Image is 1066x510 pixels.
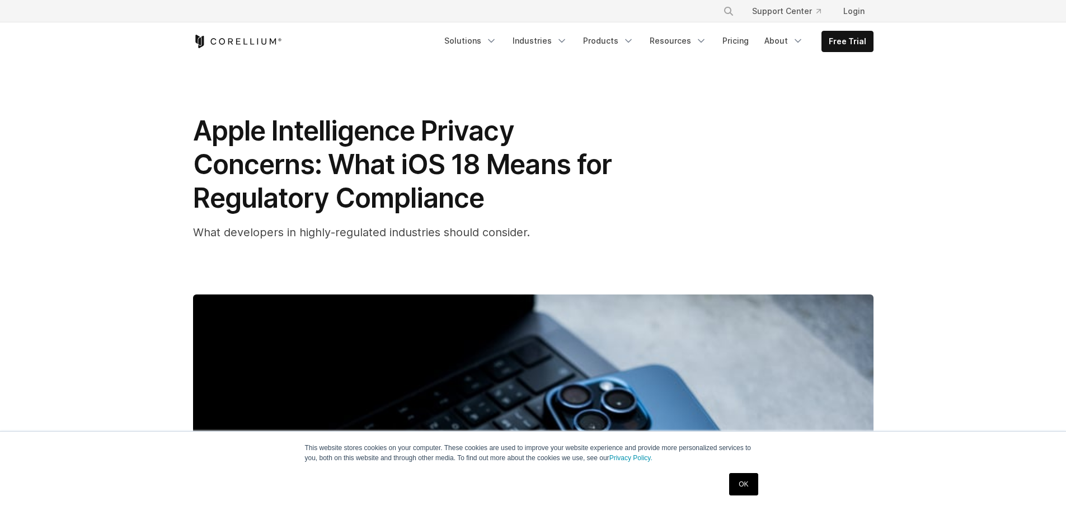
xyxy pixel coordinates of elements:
p: This website stores cookies on your computer. These cookies are used to improve your website expe... [305,443,762,463]
a: Privacy Policy. [609,454,652,462]
a: Free Trial [822,31,873,52]
a: Industries [506,31,574,51]
button: Search [719,1,739,21]
div: Navigation Menu [438,31,874,52]
a: Solutions [438,31,504,51]
a: Corellium Home [193,35,282,48]
a: About [758,31,810,51]
a: Products [576,31,641,51]
span: Apple Intelligence Privacy Concerns: What iOS 18 Means for Regulatory Compliance [193,114,612,214]
a: OK [729,473,758,495]
div: Navigation Menu [710,1,874,21]
span: What developers in highly-regulated industries should consider. [193,226,530,239]
a: Support Center [743,1,830,21]
a: Resources [643,31,713,51]
a: Login [834,1,874,21]
a: Pricing [716,31,755,51]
